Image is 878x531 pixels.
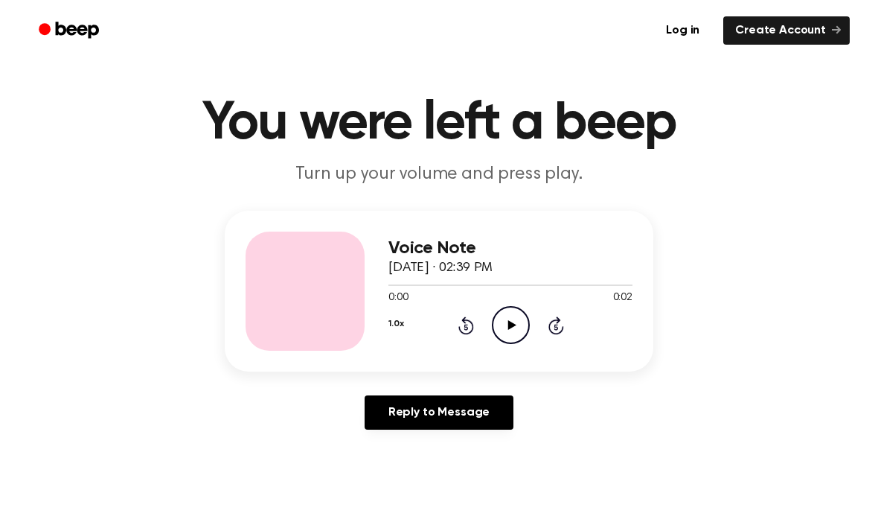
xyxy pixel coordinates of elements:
a: Log in [651,13,714,47]
p: Turn up your volume and press play. [153,162,725,186]
h3: Voice Note [388,238,632,258]
span: [DATE] · 02:39 PM [388,261,493,274]
h1: You were left a beep [58,96,820,150]
a: Create Account [723,16,850,44]
button: 1.0x [388,311,403,336]
span: 0:02 [613,290,632,305]
a: Reply to Message [365,395,513,429]
span: 0:00 [388,290,408,305]
a: Beep [28,16,112,45]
